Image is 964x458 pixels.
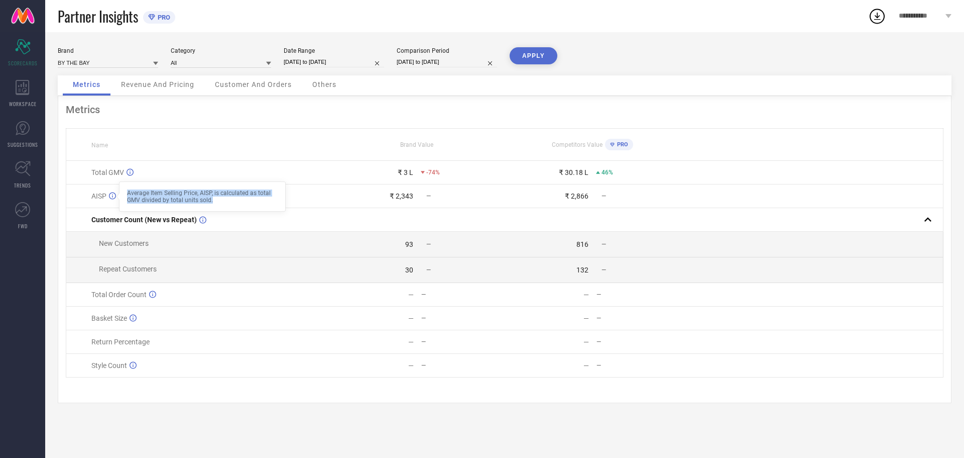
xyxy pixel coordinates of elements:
span: Return Percentage [91,338,150,346]
div: ₹ 2,866 [565,192,588,200]
div: — [596,362,679,369]
button: APPLY [510,47,557,64]
span: Metrics [73,80,100,88]
span: Style Count [91,361,127,370]
div: Comparison Period [397,47,497,54]
div: Date Range [284,47,384,54]
div: — [408,291,414,299]
span: Partner Insights [58,6,138,27]
div: 132 [576,266,588,274]
span: New Customers [99,239,149,247]
div: — [421,315,504,322]
span: Competitors Value [552,141,602,148]
div: — [583,291,589,299]
div: — [421,338,504,345]
div: ₹ 30.18 L [559,168,588,176]
div: Open download list [868,7,886,25]
span: PRO [615,141,628,148]
span: Revenue And Pricing [121,80,194,88]
span: — [426,193,431,200]
span: Name [91,142,108,149]
span: TRENDS [14,181,31,189]
span: Brand Value [400,141,433,148]
span: Basket Size [91,314,127,322]
div: — [583,361,589,370]
div: ₹ 2,343 [390,192,413,200]
div: — [583,338,589,346]
div: — [408,361,414,370]
input: Select comparison period [397,57,497,67]
span: — [426,266,431,273]
div: — [408,314,414,322]
span: PRO [155,14,170,21]
div: — [596,338,679,345]
div: 93 [405,240,413,248]
span: — [601,193,606,200]
div: — [583,314,589,322]
span: AISP [91,192,106,200]
span: WORKSPACE [9,100,37,108]
span: -74% [426,169,440,176]
div: 816 [576,240,588,248]
input: Select date range [284,57,384,67]
span: — [601,241,606,248]
span: 46% [601,169,613,176]
span: — [601,266,606,273]
div: — [408,338,414,346]
span: Others [312,80,336,88]
div: 30 [405,266,413,274]
span: Repeat Customers [99,265,157,273]
div: — [596,291,679,298]
span: Customer Count (New vs Repeat) [91,216,197,224]
span: SCORECARDS [8,59,38,67]
div: Metrics [66,104,943,116]
div: Brand [58,47,158,54]
span: SUGGESTIONS [8,141,38,148]
span: FWD [18,222,28,230]
div: Average Item Selling Price, AISP, is calculated as total GMV divided by total units sold. [127,190,278,204]
span: — [426,241,431,248]
div: Category [171,47,271,54]
span: Customer And Orders [215,80,292,88]
div: — [421,362,504,369]
span: Total Order Count [91,291,147,299]
div: — [596,315,679,322]
div: — [421,291,504,298]
span: Total GMV [91,168,124,176]
div: ₹ 3 L [398,168,413,176]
